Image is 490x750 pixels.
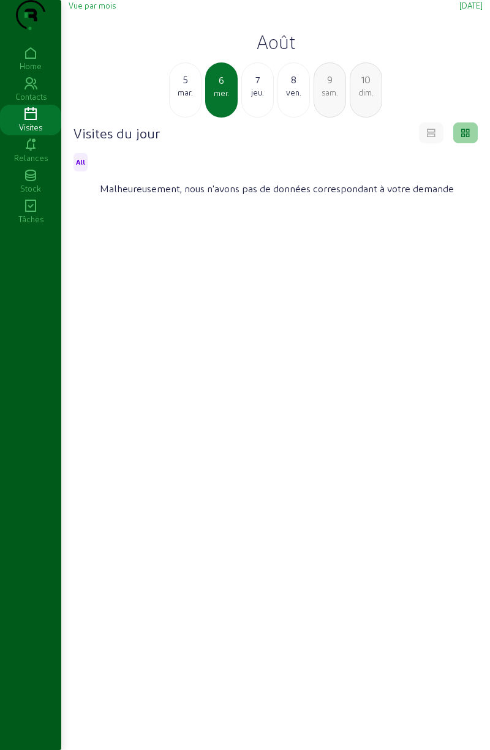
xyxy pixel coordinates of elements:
[459,1,483,10] span: [DATE]
[242,72,273,87] div: 7
[170,87,201,98] div: mar.
[206,88,236,99] div: mer.
[350,87,382,98] div: dim.
[69,31,483,53] h2: Août
[206,73,236,88] div: 6
[314,87,345,98] div: sam.
[100,181,454,196] span: Malheureusement, nous n'avons pas de données correspondant à votre demande
[314,72,345,87] div: 9
[76,158,85,167] span: All
[73,124,160,141] h4: Visites du jour
[242,87,273,98] div: jeu.
[278,72,309,87] div: 8
[69,1,116,10] span: Vue par mois
[350,72,382,87] div: 10
[170,72,201,87] div: 5
[278,87,309,98] div: ven.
